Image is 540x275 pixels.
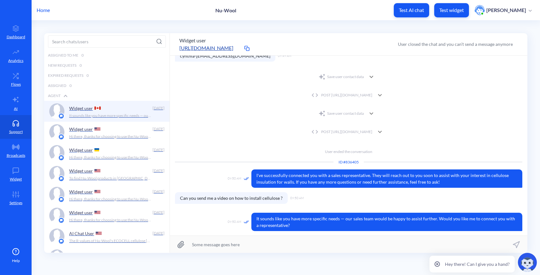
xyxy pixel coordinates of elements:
div: Conversation ID [333,159,364,165]
img: CA [94,107,101,110]
p: Widget user [69,252,93,257]
p: [PERSON_NAME] [486,7,526,14]
img: platform icon [58,113,64,119]
p: Widget user [69,126,93,132]
img: platform icon [58,196,64,203]
div: Assigned to me [44,50,170,60]
button: Test AI chat [394,3,429,17]
p: Home [37,6,50,14]
span: Help [12,258,20,264]
span: 09:50 AM [228,176,241,181]
p: Analytics [8,58,23,64]
div: [DATE] [152,147,165,153]
div: Expired Requests [44,70,170,81]
p: Test AI chat [399,7,424,13]
p: Widget user [69,168,93,174]
img: user photo [475,5,485,15]
img: platform icon [58,134,64,140]
div: POST [URL][DOMAIN_NAME] [175,125,522,138]
span: 0 [69,83,72,89]
div: POST [URL][DOMAIN_NAME] [175,89,522,101]
span: It sounds like you have more specific needs — our sales team would be happy to assist further. Wo... [251,213,522,231]
button: Widget user [179,37,206,44]
p: Widget user [69,147,93,153]
p: Dashboard [7,34,25,40]
span: 0 [80,63,82,68]
p: Nu-Wool [215,7,236,13]
span: I've successfully connected you with a sales representative. They will reach out to you soon to a... [251,169,522,188]
a: platform iconWidget user [DATE]To find Nu-Wool products in [GEOGRAPHIC_DATA], [GEOGRAPHIC_DATA], ... [44,163,170,184]
a: [URL][DOMAIN_NAME] [179,44,243,52]
p: The R-values of Nu-Wool's ECOCELL cellulose [PERSON_NAME] are as follows: - ECOCELL 3.5″ batt: R1... [69,238,151,244]
div: [DATE] [152,168,165,174]
p: Widget user [69,106,93,111]
p: Hi there, thanks for choosing to use the Nu-Wool Chatbot! How can I help you [DATE]? [69,196,151,202]
div: Save user contact data [318,110,364,117]
span: 09:49 AM [278,53,291,58]
a: platform iconWidget user [DATE]Hi there, thanks for choosing to use the Nu-Wool Chatbot! How can ... [44,122,170,143]
span: cynthia-[EMAIL_ADDRESS][DOMAIN_NAME] [175,50,275,62]
div: User closed the chat and you can’t send a message anymore [398,41,513,47]
a: platform iconAI Chat User [DATE]The R-values of Nu-Wool's ECOCELL cellulose [PERSON_NAME] are as ... [44,226,170,247]
a: platform iconWidget user [DATE]Hi there, thanks for choosing to use the Nu-Wool Chatbot! How can ... [44,205,170,226]
a: platform iconWidget user [DATE]Hi there, thanks for choosing to use the Nu-Wool Chatbot! How can ... [44,184,170,205]
img: US [94,127,100,131]
div: Save user contact data [318,73,364,81]
div: Assigned [44,81,170,91]
p: Broadcasts [7,153,25,158]
img: platform icon [58,155,64,161]
div: Agent [44,91,170,101]
p: To find Nu-Wool products in [GEOGRAPHIC_DATA], [GEOGRAPHIC_DATA], you can use the "Product Locato... [69,175,151,181]
img: UA [94,148,99,151]
button: user photo[PERSON_NAME] [471,4,535,16]
div: [DATE] [152,126,165,132]
p: Settings [9,200,22,206]
div: POST [URL][DOMAIN_NAME] [310,129,372,135]
p: Hey there! Can I give you a hand? [445,261,510,267]
img: US [94,190,100,193]
img: platform icon [58,217,64,223]
div: User ended the conversation [175,144,522,155]
p: Support [9,129,23,135]
img: platform icon [58,175,64,182]
span: 0 [87,73,89,78]
a: platform iconWidget user [DATE]It sounds like you have more specific needs — our sales team would... [44,101,170,122]
p: Widget [10,176,22,182]
p: Hi there, thanks for choosing to use the Nu-Wool Chatbot! How can I help you [DATE]? [69,217,151,223]
p: Widget user [69,210,93,215]
a: platform iconWidget user [DATE]Hi there, thanks for choosing to use the Nu-Wool Chatbot! How can ... [44,143,170,163]
p: Flows [11,82,21,87]
div: [DATE] [152,230,165,236]
input: Some message goes here [170,236,527,253]
div: [DATE] [152,251,165,257]
p: AI Chat User [69,231,94,236]
img: copilot-icon.svg [518,253,537,272]
p: It sounds like you have more specific needs — our sales team would be happy to assist further. Wo... [69,113,151,119]
p: Test widget [439,7,464,13]
span: 09:50 AM [228,219,241,225]
div: Save user contact data [175,107,522,120]
img: US [94,169,100,172]
span: Can you send me a video on how to install cellulose ? [175,192,288,204]
img: platform icon [58,238,64,244]
span: 0 [81,52,84,58]
div: POST [URL][DOMAIN_NAME] [310,92,372,98]
a: platform iconWidget user [DATE] [44,247,170,268]
input: Search chats/users [48,35,166,48]
button: Test widget [434,3,469,17]
div: [DATE] [152,105,165,111]
span: 09:50 AM [290,196,304,200]
p: Hi there, thanks for choosing to use the Nu-Wool Chatbot! How can I help you [DATE]? [69,134,151,139]
div: New Requests [44,60,170,70]
div: Save user contact data [175,70,522,83]
div: [DATE] [152,210,165,215]
div: [DATE] [152,189,165,194]
p: Widget user [69,189,93,194]
p: AI [14,106,18,112]
img: US [94,211,100,214]
p: Hi there, thanks for choosing to use the Nu-Wool Chatbot! How can I help you [DATE]? [69,155,151,160]
img: US [96,232,102,235]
